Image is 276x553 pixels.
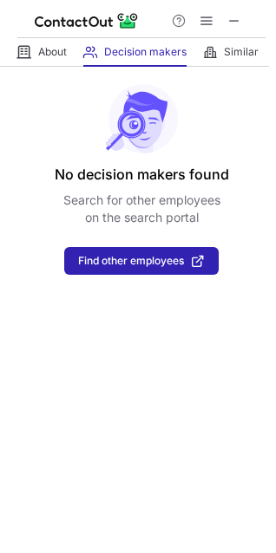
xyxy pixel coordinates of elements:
[63,192,220,226] p: Search for other employees on the search portal
[78,255,184,267] span: Find other employees
[64,247,219,275] button: Find other employees
[35,10,139,31] img: ContactOut v5.3.10
[224,45,259,59] span: Similar
[55,164,229,185] header: No decision makers found
[104,45,187,59] span: Decision makers
[38,45,67,59] span: About
[104,84,179,153] img: No leads found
